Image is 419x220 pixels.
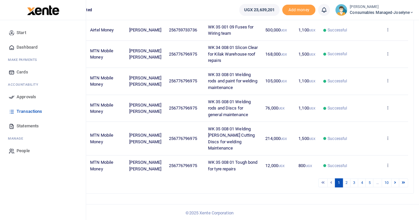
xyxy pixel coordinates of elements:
span: WK 35 008 01 Welding [PERSON_NAME] Cutting Discs for welding Maintenance [208,126,255,151]
span: MTN Mobile Money [90,133,113,144]
span: Successful [328,105,347,111]
a: 3 [350,178,358,187]
span: [PERSON_NAME] [PERSON_NAME] [129,160,161,171]
span: 256759733736 [169,27,197,32]
span: [PERSON_NAME] [PERSON_NAME] [129,48,161,60]
small: UGX [278,164,285,168]
span: MTN Mobile Money [90,103,113,114]
small: UGX [305,164,312,168]
span: [PERSON_NAME] [PERSON_NAME] [129,133,161,144]
span: 1,100 [298,27,315,32]
small: UGX [281,28,287,32]
span: 256776796975 [169,78,197,83]
a: 1 [335,178,343,187]
span: UGX 23,639,201 [244,7,275,13]
img: profile-user [335,4,347,16]
span: ake Payments [11,57,37,62]
a: 10 [382,178,392,187]
span: Start [17,29,26,36]
span: WK 35 008 01 Welding rods and Discs for general maintenance [208,99,251,117]
span: 800 [298,163,312,168]
span: 105,000 [265,78,287,83]
span: Approvals [17,94,36,100]
span: 256776796975 [169,136,197,141]
span: 1,500 [298,52,315,57]
small: [PERSON_NAME] [350,4,414,10]
span: WK 35 001 09 Fuses for Wiring team [208,24,253,36]
li: Toup your wallet [282,5,315,16]
span: Transactions [17,108,42,115]
span: Successful [328,78,347,84]
a: Statements [5,119,80,133]
small: UGX [309,28,315,32]
li: M [5,55,80,65]
span: 256776796975 [169,106,197,110]
span: 500,000 [265,27,287,32]
a: UGX 23,639,201 [239,4,280,16]
span: MTN Mobile Money [90,48,113,60]
small: UGX [309,53,315,56]
span: 1,100 [298,78,315,83]
a: Cards [5,65,80,79]
small: UGX [309,107,315,110]
a: 2 [342,178,350,187]
a: Approvals [5,90,80,104]
span: 214,000 [265,136,287,141]
li: Ac [5,79,80,90]
span: 12,000 [265,163,285,168]
div: Showing 1 to 10 of 94 entries [31,178,185,188]
small: UGX [309,137,315,141]
span: WK 33 008 01 Welding rods and paint for welding maintenance [208,72,257,90]
span: Successful [328,136,347,142]
a: Dashboard [5,40,80,55]
span: anage [11,136,24,141]
span: Statements [17,123,39,129]
a: Start [5,25,80,40]
span: Add money [282,5,315,16]
span: Successful [328,51,347,57]
a: logo-small logo-large logo-large [26,7,59,12]
span: [PERSON_NAME] [PERSON_NAME] [129,103,161,114]
small: UGX [281,53,287,56]
span: Airtel Money [90,27,114,32]
span: 1,500 [298,136,315,141]
span: countability [13,82,38,87]
span: [PERSON_NAME] [129,27,161,32]
li: Wallet ballance [236,4,282,16]
span: 256776796975 [169,163,197,168]
span: WK 35 008 01 Tough bond for tyre repairs [208,160,257,171]
span: Successful [328,163,347,169]
a: People [5,144,80,158]
span: MTN Mobile Money [90,75,113,87]
span: 256776796975 [169,52,197,57]
span: 76,000 [265,106,285,110]
a: Transactions [5,104,80,119]
span: [PERSON_NAME] [PERSON_NAME] [129,75,161,87]
span: Cards [17,69,28,75]
small: UGX [281,137,287,141]
span: Dashboard [17,44,37,51]
span: 168,000 [265,52,287,57]
span: Successful [328,27,347,33]
a: Add money [282,7,315,12]
span: Consumables managed-Joselyne [350,10,414,16]
small: UGX [281,79,287,83]
small: UGX [309,79,315,83]
span: MTN Mobile Money [90,160,113,171]
img: logo-large [27,5,59,15]
small: UGX [278,107,285,110]
a: profile-user [PERSON_NAME] Consumables managed-Joselyne [335,4,414,16]
li: M [5,133,80,144]
span: People [17,148,30,154]
span: WK 34 008 01 Slicon Clear for Kilak Warehouse roof repairs [208,45,258,63]
a: 5 [365,178,373,187]
span: 1,100 [298,106,315,110]
a: 4 [358,178,366,187]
